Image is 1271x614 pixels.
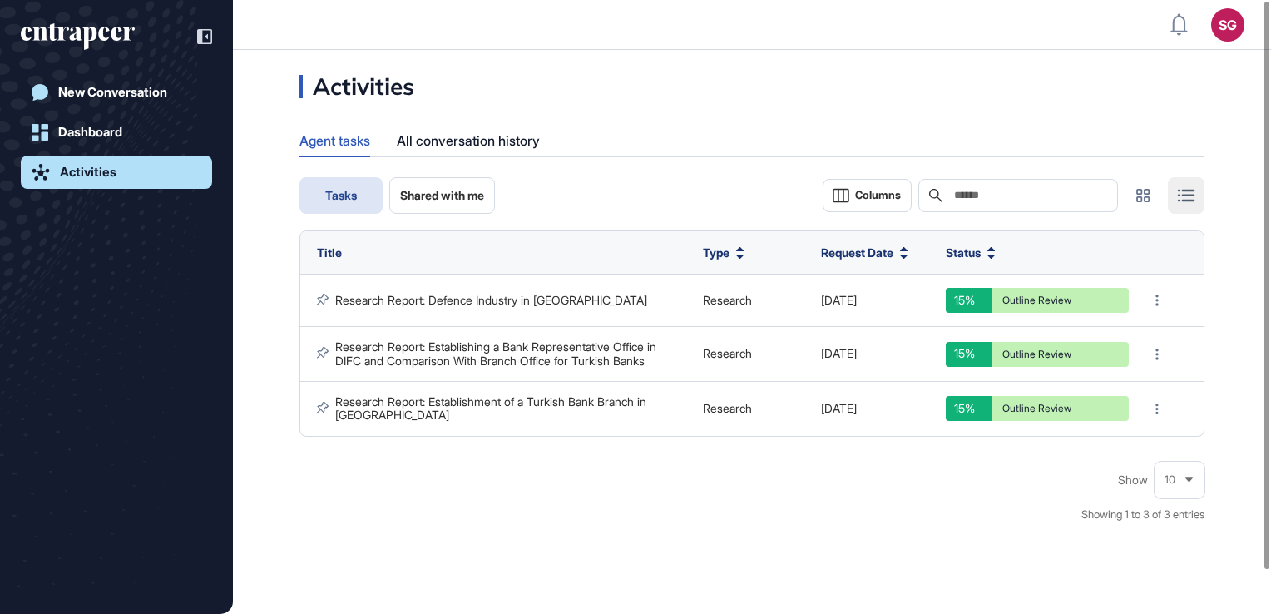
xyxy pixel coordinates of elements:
[1081,507,1204,523] div: Showing 1 to 3 of 3 entries
[1211,8,1244,42] button: SG
[946,244,996,261] button: Status
[703,293,752,307] span: Research
[58,85,167,100] div: New Conversation
[397,125,540,157] div: All conversation history
[58,125,122,140] div: Dashboard
[821,244,908,261] button: Request Date
[60,165,116,180] div: Activities
[821,293,857,307] span: [DATE]
[946,342,992,367] div: 15%
[703,346,752,360] span: Research
[821,244,893,261] span: Request Date
[1118,473,1148,487] span: Show
[299,75,414,98] div: Activities
[946,244,981,261] span: Status
[946,396,992,421] div: 15%
[335,293,647,307] a: Research Report: Defence Industry in [GEOGRAPHIC_DATA]
[958,295,1116,305] div: Outline Review
[317,245,342,260] span: Title
[325,189,357,202] span: Tasks
[703,244,744,261] button: Type
[389,177,495,214] button: Shared with me
[335,339,660,367] a: Research Report: Establishing a Bank Representative Office in DIFC and Comparison With Branch Off...
[21,76,212,109] a: New Conversation
[821,401,857,415] span: [DATE]
[299,177,383,214] button: Tasks
[335,394,650,422] a: Research Report: Establishment of a Turkish Bank Branch in [GEOGRAPHIC_DATA]
[400,189,484,202] span: Shared with me
[21,116,212,149] a: Dashboard
[21,23,135,50] div: entrapeer-logo
[1165,473,1175,486] span: 10
[958,404,1116,413] div: Outline Review
[21,156,212,189] a: Activities
[855,189,901,201] span: Columns
[703,401,752,415] span: Research
[946,288,992,313] div: 15%
[703,244,729,261] span: Type
[821,346,857,360] span: [DATE]
[958,349,1116,359] div: Outline Review
[299,125,370,156] div: Agent tasks
[823,179,912,212] button: Columns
